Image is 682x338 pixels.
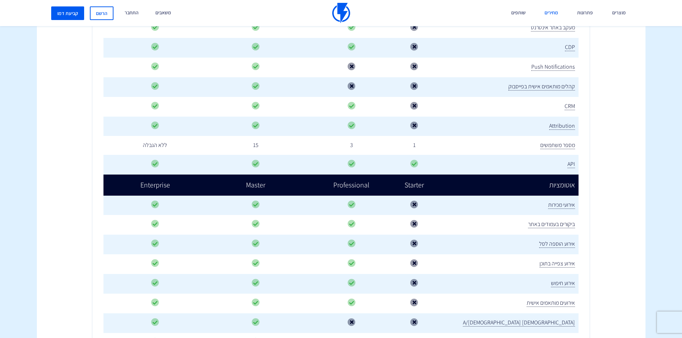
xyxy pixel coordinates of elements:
td: Enterprise [103,175,207,196]
td: אוטומציות [431,175,579,196]
span: מעקב באתר אינטרנט [531,24,575,31]
span: אירוע צפייה בתוכן [540,260,575,268]
span: אירועים מותאמים אישית [527,299,575,307]
span: API [567,160,575,168]
td: 3 [305,136,398,155]
td: 15 [207,136,305,155]
span: קהלים מותאמים אישית בפייסבוק [508,83,575,90]
span: CRM [565,102,575,110]
span: מספר משתמשים [540,141,575,149]
span: Attribution [549,122,575,130]
span: CDP [565,43,575,51]
a: קביעת דמו [51,6,84,20]
a: הרשם [90,6,113,20]
td: Master [207,175,305,196]
td: ללא הגבלה [103,136,207,155]
span: אירוע חיפוש [551,279,575,287]
span: אירוע הוספה לסל [539,240,575,248]
span: Push Notifications [531,63,575,71]
span: אירועי מכירות [548,201,575,209]
span: A/[DEMOGRAPHIC_DATA] [DEMOGRAPHIC_DATA] [463,319,575,327]
td: 1 [398,136,431,155]
span: ביקורים בעמודים באתר [528,220,575,228]
td: Starter [398,175,431,196]
td: Professional [305,175,398,196]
